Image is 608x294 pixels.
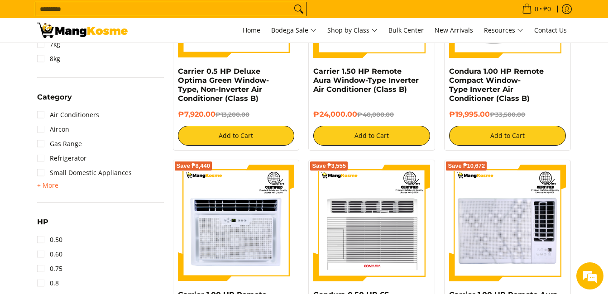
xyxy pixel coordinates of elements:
img: Carrier 1.00 HP Remote Aura Window-Type Air Conditioner (Class B) [178,165,295,281]
a: Refrigerator [37,151,86,166]
a: Condura 1.00 HP Remote Compact Window-Type Inverter Air Conditioner (Class B) [449,67,544,103]
a: Bulk Center [384,18,428,43]
a: 0.50 [37,232,62,247]
button: Search [292,2,306,16]
span: Resources [484,25,523,36]
a: Air Conditioners [37,108,99,122]
span: ₱0 [542,6,552,12]
a: 0.60 [37,247,62,261]
a: Carrier 0.5 HP Deluxe Optima Green Window-Type, Non-Inverter Air Conditioner (Class B) [178,67,269,103]
h6: ₱24,000.00 [313,110,430,119]
a: Resources [479,18,528,43]
span: Save ₱8,440 [177,163,211,169]
a: 0.8 [37,276,59,290]
a: Aircon [37,122,69,137]
span: Bulk Center [388,26,424,34]
span: HP [37,218,48,226]
h6: ₱7,920.00 [178,110,295,119]
summary: Open [37,94,72,108]
del: ₱13,200.00 [215,111,249,118]
img: Class B Class B | Mang Kosme [37,23,128,38]
span: • [519,4,554,14]
summary: Open [37,218,48,232]
a: 7kg [37,37,60,52]
span: New Arrivals [435,26,473,34]
button: Add to Cart [178,126,295,146]
span: Save ₱3,555 [312,163,346,169]
span: Shop by Class [327,25,378,36]
span: Category [37,94,72,101]
span: 0 [533,6,540,12]
img: condura-wrac-6s-premium-mang-kosme [313,165,430,281]
button: Add to Cart [313,126,430,146]
a: Small Domestic Appliances [37,166,132,180]
a: Home [238,18,265,43]
a: Carrier 1.50 HP Remote Aura Window-Type Inverter Air Conditioner (Class B) [313,67,419,94]
del: ₱40,000.00 [357,111,394,118]
span: Save ₱10,672 [448,163,485,169]
span: Bodega Sale [271,25,316,36]
h6: ₱19,995.00 [449,110,566,119]
summary: Open [37,180,58,191]
a: Gas Range [37,137,82,151]
a: Shop by Class [323,18,382,43]
button: Add to Cart [449,126,566,146]
a: Bodega Sale [267,18,321,43]
a: Contact Us [530,18,571,43]
span: + More [37,182,58,189]
span: Home [243,26,260,34]
a: 8kg [37,52,60,66]
span: Contact Us [534,26,567,34]
img: Carrier 1.00 HP Remote Aura, Side Discharged Window-Type Air Conditioner (Class B) [449,165,566,281]
a: 0.75 [37,261,62,276]
a: New Arrivals [430,18,478,43]
del: ₱33,500.00 [490,111,525,118]
nav: Main Menu [137,18,571,43]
